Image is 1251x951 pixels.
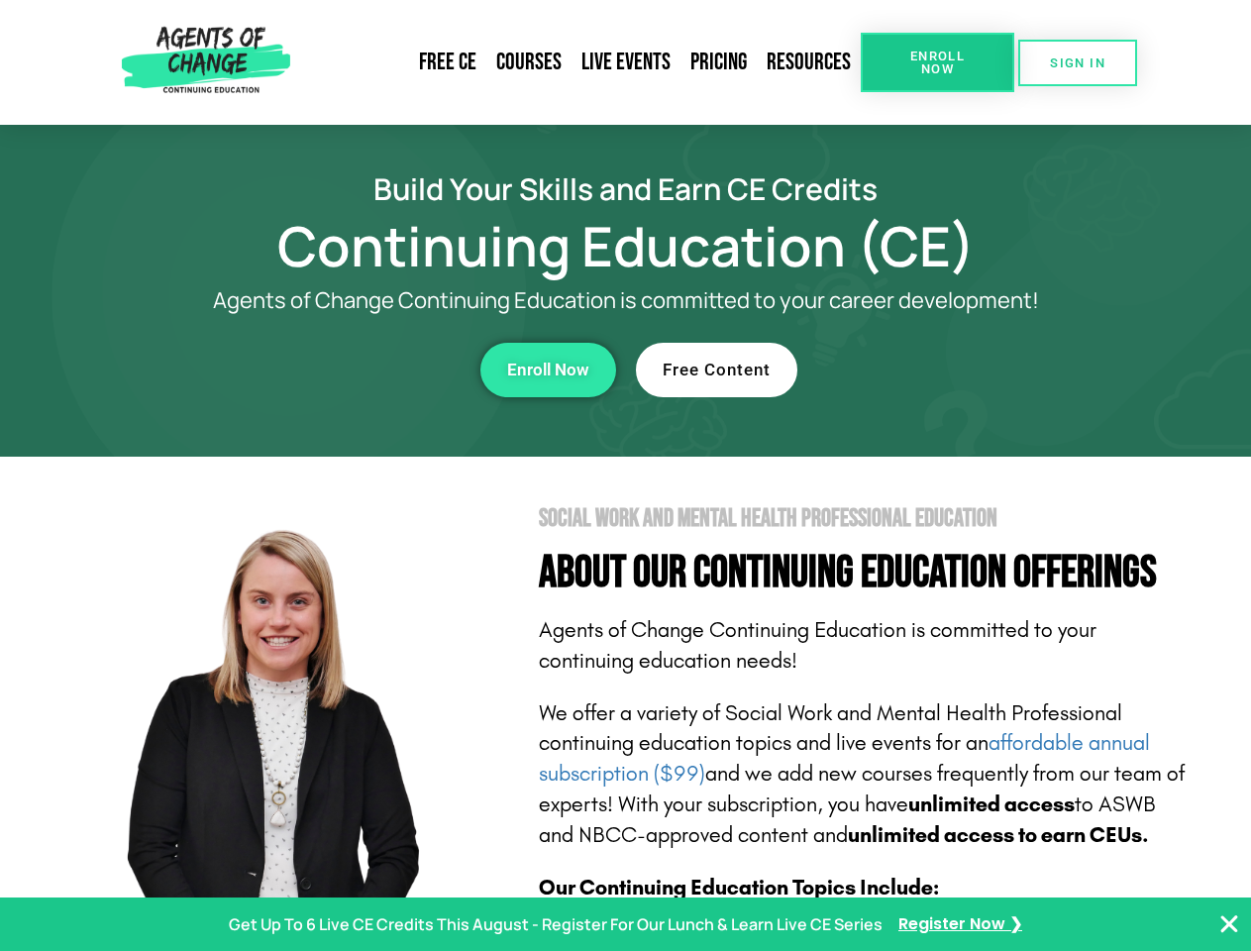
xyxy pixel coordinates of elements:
[663,362,771,378] span: Free Content
[861,33,1014,92] a: Enroll Now
[848,822,1149,848] b: unlimited access to earn CEUs.
[61,174,1191,203] h2: Build Your Skills and Earn CE Credits
[1018,40,1137,86] a: SIGN IN
[572,40,680,85] a: Live Events
[892,50,983,75] span: Enroll Now
[539,617,1096,674] span: Agents of Change Continuing Education is committed to your continuing education needs!
[898,910,1022,939] a: Register Now ❯
[1217,912,1241,936] button: Close Banner
[908,792,1075,817] b: unlimited access
[539,698,1191,851] p: We offer a variety of Social Work and Mental Health Professional continuing education topics and ...
[486,40,572,85] a: Courses
[409,40,486,85] a: Free CE
[636,343,797,397] a: Free Content
[480,343,616,397] a: Enroll Now
[539,875,939,900] b: Our Continuing Education Topics Include:
[539,506,1191,531] h2: Social Work and Mental Health Professional Education
[298,40,861,85] nav: Menu
[757,40,861,85] a: Resources
[1050,56,1105,69] span: SIGN IN
[680,40,757,85] a: Pricing
[507,362,589,378] span: Enroll Now
[61,223,1191,268] h1: Continuing Education (CE)
[229,910,883,939] p: Get Up To 6 Live CE Credits This August - Register For Our Lunch & Learn Live CE Series
[141,288,1111,313] p: Agents of Change Continuing Education is committed to your career development!
[539,551,1191,595] h4: About Our Continuing Education Offerings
